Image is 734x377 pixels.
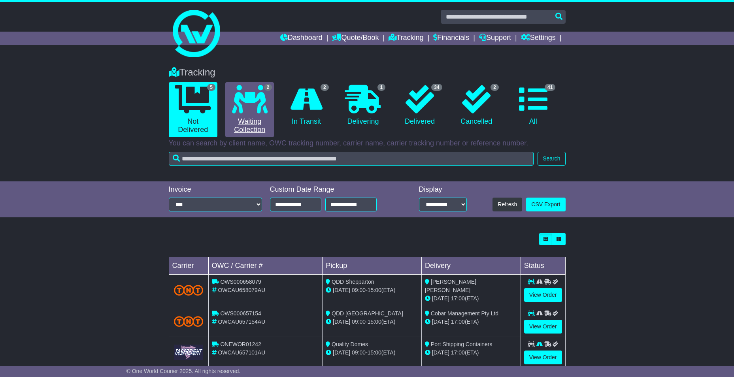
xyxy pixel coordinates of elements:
div: - (ETA) [326,318,418,326]
span: 09:00 [352,319,366,325]
div: Tracking [165,67,570,78]
span: [DATE] [432,349,449,356]
span: [DATE] [333,349,350,356]
span: 2 [264,84,272,91]
td: Pickup [323,257,422,275]
span: OWCAU657154AU [218,319,265,325]
span: Cobar Management Pty Ltd [431,310,498,317]
td: OWC / Carrier # [208,257,323,275]
span: 17:00 [451,319,465,325]
a: Quote/Book [332,32,379,45]
a: Tracking [389,32,423,45]
span: [DATE] [432,295,449,302]
td: Delivery [421,257,521,275]
a: 2 Cancelled [452,82,501,129]
span: 5 [207,84,215,91]
button: Refresh [492,198,522,211]
span: QDD Shepparton [332,279,374,285]
span: 15:00 [368,319,381,325]
span: © One World Courier 2025. All rights reserved. [126,368,241,374]
span: [PERSON_NAME] [PERSON_NAME] [425,279,476,293]
a: 5 Not Delivered [169,82,217,137]
img: TNT_Domestic.png [174,285,204,296]
span: 17:00 [451,295,465,302]
span: OWS000658079 [220,279,261,285]
a: 34 Delivered [395,82,444,129]
a: View Order [524,320,562,334]
img: TNT_Domestic.png [174,316,204,327]
div: (ETA) [425,349,517,357]
span: 34 [431,84,442,91]
button: Search [538,152,565,166]
img: GetCarrierServiceLogo [174,345,204,360]
span: Quality Domes [332,341,368,347]
span: 17:00 [451,349,465,356]
a: 1 Delivering [339,82,387,129]
span: [DATE] [432,319,449,325]
span: 15:00 [368,349,381,356]
div: - (ETA) [326,286,418,294]
span: 2 [491,84,499,91]
a: Dashboard [280,32,323,45]
p: You can search by client name, OWC tracking number, carrier name, carrier tracking number or refe... [169,139,566,148]
span: [DATE] [333,287,350,293]
span: [DATE] [333,319,350,325]
a: View Order [524,351,562,364]
td: Status [521,257,565,275]
span: Port Shipping Containers [431,341,492,347]
a: CSV Export [526,198,565,211]
a: Financials [433,32,469,45]
span: 2 [321,84,329,91]
span: OWS000657154 [220,310,261,317]
div: Invoice [169,185,262,194]
a: View Order [524,288,562,302]
div: Display [419,185,467,194]
span: OWCAU657101AU [218,349,265,356]
span: 09:00 [352,287,366,293]
div: Custom Date Range [270,185,397,194]
a: 2 In Transit [282,82,330,129]
span: QDD [GEOGRAPHIC_DATA] [332,310,403,317]
a: 2 Waiting Collection [225,82,274,137]
span: 41 [545,84,555,91]
span: 09:00 [352,349,366,356]
a: 41 All [509,82,557,129]
div: (ETA) [425,318,517,326]
td: Carrier [169,257,208,275]
span: 1 [377,84,386,91]
span: OWCAU658079AU [218,287,265,293]
span: ONEWOR01242 [220,341,261,347]
div: (ETA) [425,294,517,303]
a: Settings [521,32,556,45]
div: - (ETA) [326,349,418,357]
a: Support [479,32,511,45]
span: 15:00 [368,287,381,293]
